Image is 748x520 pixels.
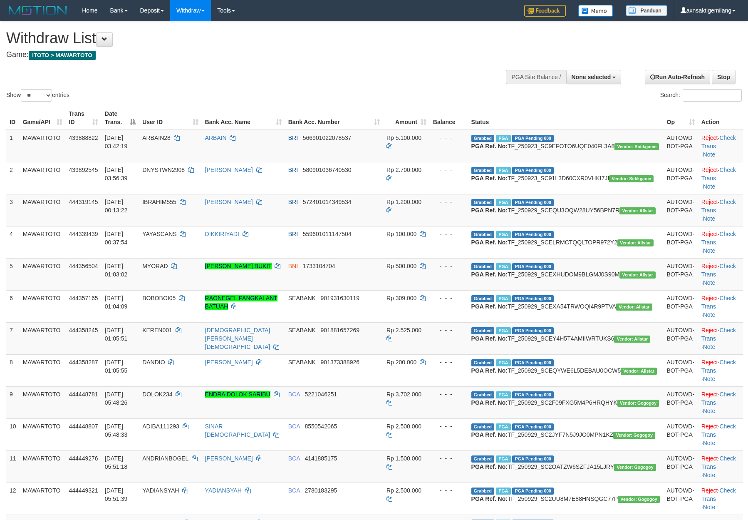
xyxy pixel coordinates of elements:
[471,263,495,270] span: Grabbed
[512,423,554,430] span: PGA Pending
[6,130,20,162] td: 1
[105,391,128,406] span: [DATE] 05:48:26
[566,70,622,84] button: None selected
[288,199,298,205] span: BRI
[468,322,664,354] td: TF_250929_SCEY4H5T4AMIIWRTUKS6
[430,106,468,130] th: Balance
[105,134,128,149] span: [DATE] 03:42:19
[698,354,743,386] td: · ·
[433,486,465,495] div: - - -
[506,70,566,84] div: PGA Site Balance /
[20,106,66,130] th: Game/API: activate to sort column ascending
[20,258,66,290] td: MAWARTOTO
[703,504,716,510] a: Note
[6,386,20,418] td: 9
[701,423,736,438] a: Check Trans
[433,198,465,206] div: - - -
[701,327,718,333] a: Reject
[105,295,128,310] span: [DATE] 01:04:09
[6,483,20,515] td: 12
[471,143,508,149] b: PGA Ref. No:
[386,263,416,269] span: Rp 500.000
[139,106,201,130] th: User ID: activate to sort column ascending
[471,231,495,238] span: Grabbed
[468,290,664,322] td: TF_250929_SCEXA54TRWOQI4R9PTVA
[288,134,298,141] span: BRI
[20,386,66,418] td: MAWARTOTO
[471,455,495,463] span: Grabbed
[69,423,98,430] span: 444448807
[20,290,66,322] td: MAWARTOTO
[698,483,743,515] td: · ·
[701,487,718,494] a: Reject
[471,199,495,206] span: Grabbed
[288,167,298,173] span: BRI
[701,295,718,301] a: Reject
[701,231,736,246] a: Check Trans
[471,495,508,502] b: PGA Ref. No:
[701,134,736,149] a: Check Trans
[468,258,664,290] td: TF_250929_SCEXHUDOM9BLGMJ0S90M
[664,106,698,130] th: Op: activate to sort column ascending
[701,263,736,278] a: Check Trans
[288,391,300,398] span: BCA
[6,226,20,258] td: 4
[433,230,465,238] div: - - -
[142,231,176,237] span: YAYASCANS
[496,391,510,398] span: Marked by axnkaisar
[701,199,718,205] a: Reject
[698,322,743,354] td: · ·
[512,263,554,270] span: PGA Pending
[142,391,172,398] span: DOLOK234
[701,455,718,462] a: Reject
[288,359,316,366] span: SEABANK
[386,327,421,333] span: Rp 2.525.000
[471,367,508,374] b: PGA Ref. No:
[664,386,698,418] td: AUTOWD-BOT-PGA
[6,322,20,354] td: 7
[617,239,654,246] span: Vendor URL: https://secure31.1velocity.biz
[205,295,277,310] a: RAONEGEL PANGKALANT BATUAH
[703,472,716,478] a: Note
[142,199,176,205] span: IBRAHIM555
[660,89,742,102] label: Search:
[621,368,657,375] span: Vendor URL: https://secure31.1velocity.biz
[142,263,168,269] span: MYORAD
[20,226,66,258] td: MAWARTOTO
[20,322,66,354] td: MAWARTOTO
[69,231,98,237] span: 444339439
[6,30,490,47] h1: Withdraw List
[496,488,510,495] span: Marked by axnjistel
[386,487,421,494] span: Rp 2.500.000
[288,295,316,301] span: SEABANK
[471,423,495,430] span: Grabbed
[609,175,654,182] span: Vendor URL: https://secure9.1velocity.biz
[205,391,270,398] a: ENDRA DOLOK SARIBU
[664,162,698,194] td: AUTOWD-BOT-PGA
[512,359,554,366] span: PGA Pending
[321,359,359,366] span: Copy 901373388926 to clipboard
[303,231,352,237] span: Copy 559601011147504 to clipboard
[524,5,566,17] img: Feedback.jpg
[701,199,736,214] a: Check Trans
[578,5,613,17] img: Button%20Memo.svg
[105,263,128,278] span: [DATE] 01:03:02
[701,231,718,237] a: Reject
[69,199,98,205] span: 444319145
[512,167,554,174] span: PGA Pending
[6,4,69,17] img: MOTION_logo.png
[285,106,383,130] th: Bank Acc. Number: activate to sort column ascending
[496,423,510,430] span: Marked by axnkaisar
[664,194,698,226] td: AUTOWD-BOT-PGA
[698,450,743,483] td: · ·
[20,194,66,226] td: MAWARTOTO
[386,295,416,301] span: Rp 309.000
[69,487,98,494] span: 444449321
[701,327,736,342] a: Check Trans
[29,51,96,60] span: ITOTO > MAWARTOTO
[142,134,171,141] span: ARBAIN28
[496,359,510,366] span: Marked by axnnatama
[468,226,664,258] td: TF_250929_SCELRMCTQQLTOPR972Y2
[142,167,185,173] span: DNYSTWN2908
[471,335,508,342] b: PGA Ref. No:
